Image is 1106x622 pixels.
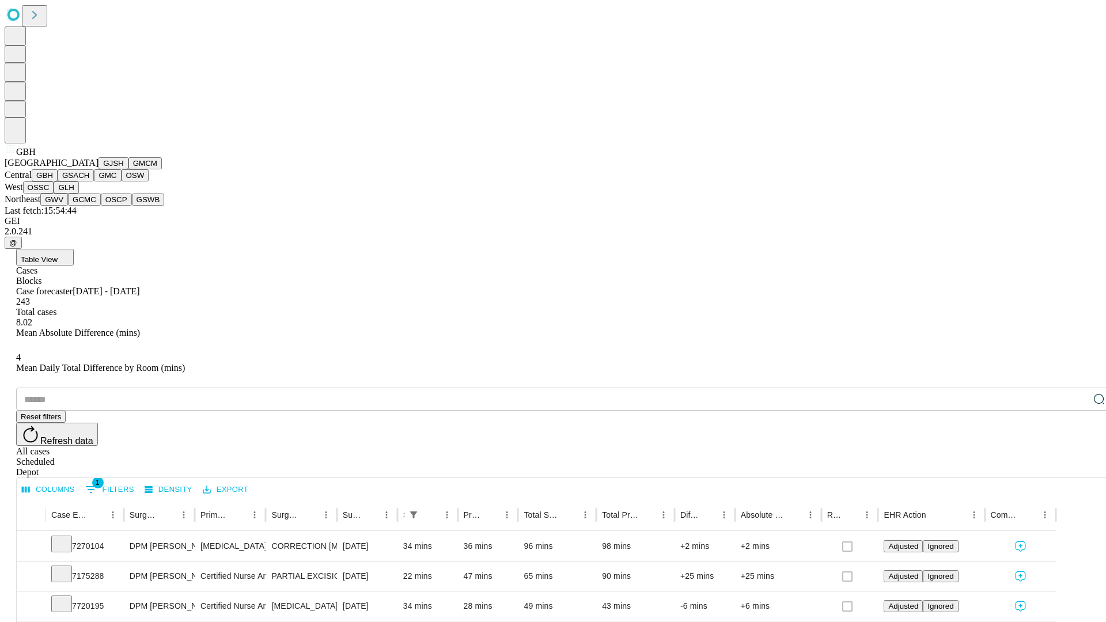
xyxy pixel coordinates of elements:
[16,352,21,362] span: 4
[966,507,982,523] button: Menu
[403,591,452,621] div: 34 mins
[94,169,121,181] button: GMC
[101,194,132,206] button: OSCP
[16,363,185,373] span: Mean Daily Total Difference by Room (mins)
[499,507,515,523] button: Menu
[343,562,392,591] div: [DATE]
[32,169,58,181] button: GBH
[716,507,732,523] button: Menu
[403,532,452,561] div: 34 mins
[22,597,40,617] button: Expand
[130,562,189,591] div: DPM [PERSON_NAME]
[5,194,40,204] span: Northeast
[230,507,247,523] button: Sort
[200,510,229,519] div: Primary Service
[130,591,189,621] div: DPM [PERSON_NAME]
[524,532,590,561] div: 96 mins
[524,562,590,591] div: 65 mins
[9,238,17,247] span: @
[51,562,118,591] div: 7175288
[99,157,128,169] button: GJSH
[247,507,263,523] button: Menu
[130,532,189,561] div: DPM [PERSON_NAME]
[16,328,140,337] span: Mean Absolute Difference (mins)
[92,477,104,488] span: 1
[888,542,918,551] span: Adjusted
[16,286,73,296] span: Case forecaster
[406,507,422,523] button: Show filters
[16,249,74,266] button: Table View
[132,194,165,206] button: GSWB
[21,412,61,421] span: Reset filters
[89,507,105,523] button: Sort
[483,507,499,523] button: Sort
[602,562,669,591] div: 90 mins
[176,507,192,523] button: Menu
[884,540,923,552] button: Adjusted
[378,507,395,523] button: Menu
[51,532,118,561] div: 7270104
[464,510,482,519] div: Predicted In Room Duration
[271,591,331,621] div: [MEDICAL_DATA] COMPLETE EXCISION 5TH [MEDICAL_DATA] HEAD
[464,591,513,621] div: 28 mins
[423,507,439,523] button: Sort
[16,423,98,446] button: Refresh data
[888,602,918,610] span: Adjusted
[200,481,251,499] button: Export
[602,591,669,621] div: 43 mins
[923,540,958,552] button: Ignored
[927,542,953,551] span: Ignored
[5,226,1101,237] div: 2.0.241
[464,562,513,591] div: 47 mins
[927,572,953,581] span: Ignored
[200,562,260,591] div: Certified Nurse Anesthetist
[51,510,88,519] div: Case Epic Id
[741,510,785,519] div: Absolute Difference
[19,481,78,499] button: Select columns
[73,286,139,296] span: [DATE] - [DATE]
[302,507,318,523] button: Sort
[105,507,121,523] button: Menu
[142,481,195,499] button: Density
[343,591,392,621] div: [DATE]
[639,507,656,523] button: Sort
[22,537,40,557] button: Expand
[54,181,78,194] button: GLH
[827,510,842,519] div: Resolved in EHR
[5,237,22,249] button: @
[318,507,334,523] button: Menu
[524,510,560,519] div: Total Scheduled Duration
[200,532,260,561] div: [MEDICAL_DATA]
[40,436,93,446] span: Refresh data
[122,169,149,181] button: OSW
[741,591,816,621] div: +6 mins
[786,507,802,523] button: Sort
[927,507,944,523] button: Sort
[464,532,513,561] div: 36 mins
[130,510,158,519] div: Surgeon Name
[22,567,40,587] button: Expand
[271,510,300,519] div: Surgery Name
[680,532,729,561] div: +2 mins
[923,600,958,612] button: Ignored
[403,510,404,519] div: Scheduled In Room Duration
[5,206,77,215] span: Last fetch: 15:54:44
[23,181,54,194] button: OSSC
[5,170,32,180] span: Central
[16,411,66,423] button: Reset filters
[16,317,32,327] span: 8.02
[577,507,593,523] button: Menu
[680,562,729,591] div: +25 mins
[128,157,162,169] button: GMCM
[802,507,819,523] button: Menu
[700,507,716,523] button: Sort
[439,507,455,523] button: Menu
[16,307,56,317] span: Total cases
[40,194,68,206] button: GWV
[884,510,926,519] div: EHR Action
[843,507,859,523] button: Sort
[271,532,331,561] div: CORRECTION [MEDICAL_DATA]
[680,510,699,519] div: Difference
[680,591,729,621] div: -6 mins
[927,602,953,610] span: Ignored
